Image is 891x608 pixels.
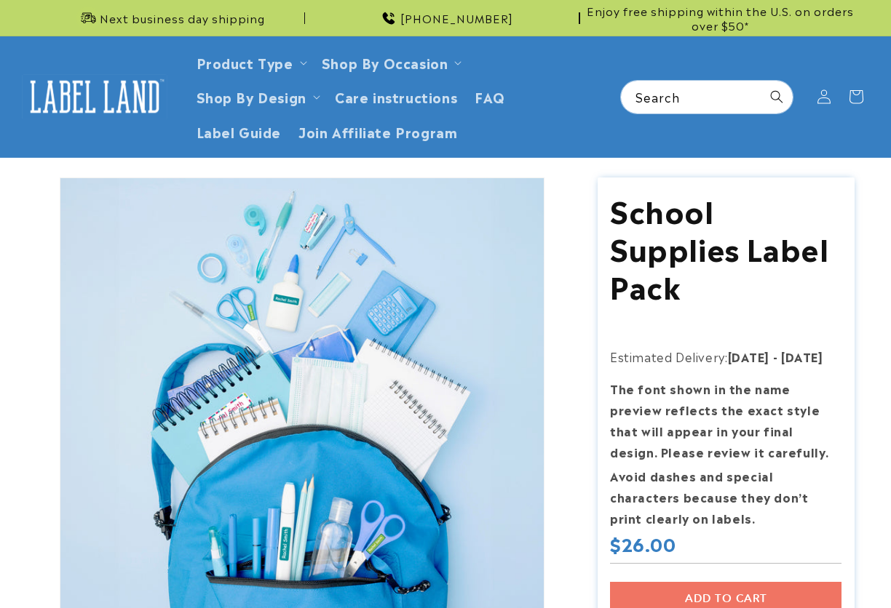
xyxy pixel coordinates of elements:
strong: [DATE] [728,348,770,365]
span: FAQ [475,88,505,105]
img: Label Land [22,74,167,119]
a: Shop By Design [197,87,306,106]
span: $26.00 [610,532,676,555]
span: Join Affiliate Program [298,123,457,140]
strong: The font shown in the name preview reflects the exact style that will appear in your final design... [610,380,829,460]
span: Care instructions [335,88,457,105]
a: Care instructions [326,79,466,113]
span: Enjoy free shipping within the U.S. on orders over $50* [586,4,855,32]
span: Label Guide [197,123,282,140]
span: Shop By Occasion [322,54,448,71]
a: Label Guide [188,114,290,148]
a: FAQ [466,79,514,113]
summary: Product Type [188,45,313,79]
a: Join Affiliate Program [290,114,466,148]
strong: [DATE] [781,348,823,365]
button: Search [761,81,793,113]
strong: Avoid dashes and special characters because they don’t print clearly on labels. [610,467,808,527]
a: Label Land [17,68,173,124]
span: Next business day shipping [100,11,265,25]
span: [PHONE_NUMBER] [400,11,513,25]
strong: - [773,348,778,365]
h1: School Supplies Label Pack [610,191,841,304]
p: Estimated Delivery: [610,346,841,367]
a: Product Type [197,52,293,72]
summary: Shop By Occasion [313,45,468,79]
summary: Shop By Design [188,79,326,113]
